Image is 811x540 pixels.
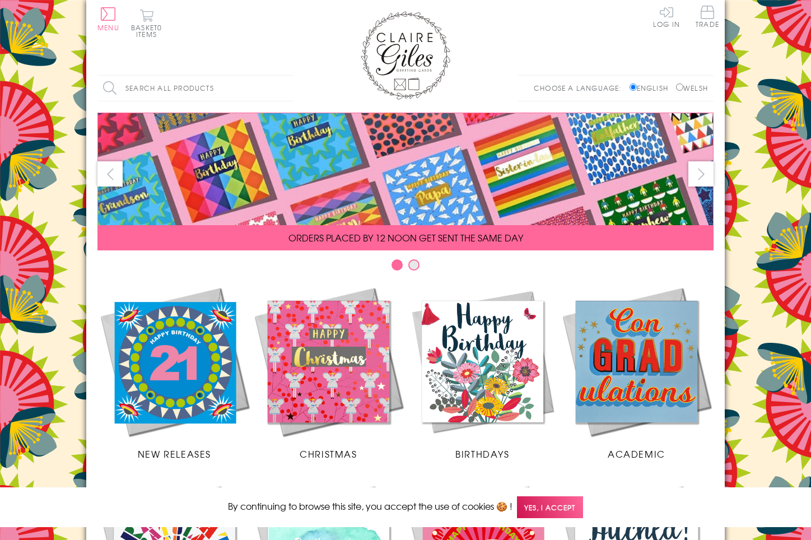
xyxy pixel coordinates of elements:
a: New Releases [97,285,251,460]
a: Log In [653,6,680,27]
span: Birthdays [455,447,509,460]
img: Claire Giles Greetings Cards [361,11,450,100]
input: English [630,83,637,91]
a: Trade [696,6,719,30]
div: Carousel Pagination [97,259,714,276]
input: Search [282,76,293,101]
button: Menu [97,7,119,31]
button: Carousel Page 2 [408,259,420,271]
a: Academic [560,285,714,460]
button: Carousel Page 1 (Current Slide) [391,259,403,271]
span: ORDERS PLACED BY 12 NOON GET SENT THE SAME DAY [288,231,523,244]
span: Academic [608,447,665,460]
input: Search all products [97,76,293,101]
span: Menu [97,22,119,32]
span: Christmas [300,447,357,460]
label: English [630,83,674,93]
label: Welsh [676,83,708,93]
input: Welsh [676,83,683,91]
span: Trade [696,6,719,27]
a: Christmas [251,285,405,460]
span: New Releases [138,447,211,460]
button: prev [97,161,123,187]
button: Basket0 items [131,9,162,38]
span: Yes, I accept [517,496,583,518]
span: 0 items [136,22,162,39]
p: Choose a language: [534,83,627,93]
button: next [688,161,714,187]
a: Birthdays [405,285,560,460]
